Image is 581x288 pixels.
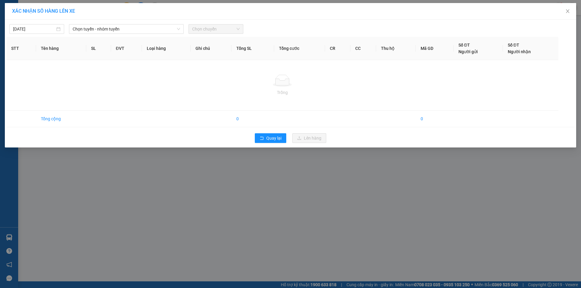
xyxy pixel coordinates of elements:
span: Người nhận [508,49,531,54]
span: close [565,9,570,14]
th: Thu hộ [376,37,415,60]
span: rollback [260,136,264,141]
th: Tên hàng [36,37,86,60]
td: Tổng cộng [36,111,86,127]
th: SL [86,37,111,60]
th: Tổng SL [231,37,274,60]
th: Loại hàng [142,37,191,60]
button: uploadLên hàng [292,133,326,143]
span: Chọn chuyến [192,24,240,34]
span: Chọn tuyến - nhóm tuyến [73,24,180,34]
button: rollbackQuay lại [255,133,286,143]
th: CR [325,37,351,60]
th: Ghi chú [191,37,232,60]
input: 12/10/2025 [13,26,55,32]
td: 0 [416,111,454,127]
span: Số ĐT [458,43,470,47]
span: Người gửi [458,49,478,54]
button: Close [559,3,576,20]
span: Quay lại [266,135,281,141]
th: Mã GD [416,37,454,60]
div: Trống [11,89,553,96]
th: STT [6,37,36,60]
th: ĐVT [111,37,142,60]
span: Số ĐT [508,43,519,47]
th: CC [350,37,376,60]
span: XÁC NHẬN SỐ HÀNG LÊN XE [12,8,75,14]
td: 0 [231,111,274,127]
span: down [177,27,180,31]
th: Tổng cước [274,37,325,60]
